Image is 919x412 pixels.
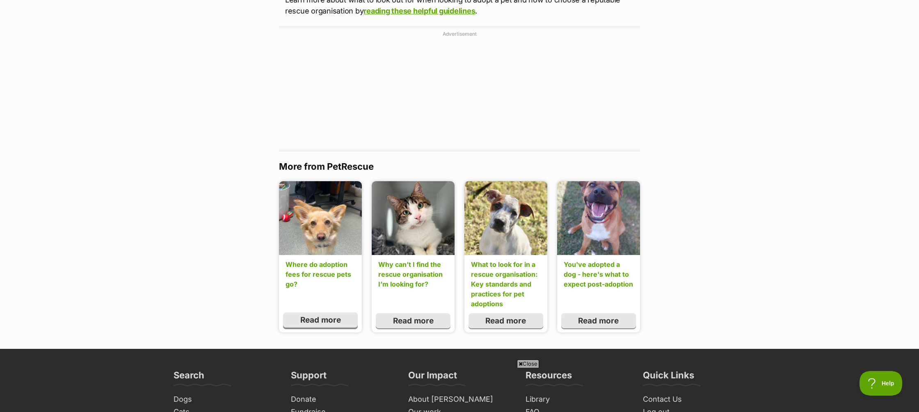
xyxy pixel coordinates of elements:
[471,259,541,309] a: What to look for in a rescue organisation: Key standards and practices for pet adoptions
[643,369,694,386] h3: Quick Links
[261,371,658,408] iframe: Advertisement
[640,393,749,406] a: Contact Us
[283,312,358,328] a: Read more
[363,7,475,15] a: reading these helpful guidelines
[376,313,450,329] a: Read more
[174,369,204,386] h3: Search
[517,360,539,368] span: Close
[170,393,279,406] a: Dogs
[469,313,543,329] a: Read more
[561,313,636,329] a: Read more
[860,371,903,396] iframe: Help Scout Beacon - Open
[286,259,355,289] a: Where do adoption fees for rescue pets go?
[464,181,547,255] img: dq7t53bwj2cf0bfrfmug.jpg
[557,181,640,255] img: admecflm6pzsdxbz7eza.jpg
[564,259,633,289] a: You've adopted a dog - here's what to expect post-adoption
[279,26,640,152] div: Advertisement
[279,161,640,172] h3: More from PetRescue
[378,259,448,289] a: Why can’t I find the rescue organisation I’m looking for?
[372,181,455,255] img: qsjabq6ex7meop9kdmzf.jpg
[279,41,640,143] iframe: Advertisement
[279,181,362,255] img: h4vgcp4uatvxtjmz7dhv.jpg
